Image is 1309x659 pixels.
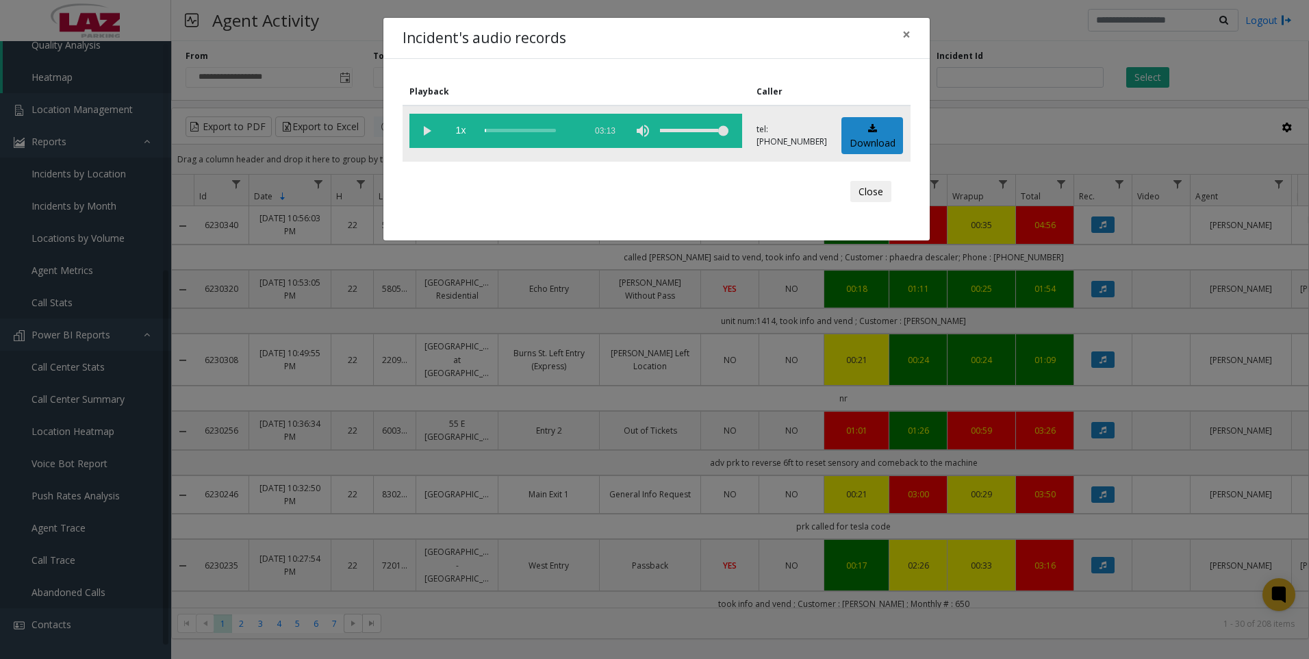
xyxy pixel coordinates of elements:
button: Close [893,18,920,51]
th: Caller [750,78,835,105]
button: Close [850,181,891,203]
span: × [902,25,911,44]
th: Playback [403,78,750,105]
div: scrub bar [485,114,578,148]
div: volume level [660,114,728,148]
h4: Incident's audio records [403,27,566,49]
span: playback speed button [444,114,478,148]
a: Download [841,117,903,155]
p: tel:[PHONE_NUMBER] [757,123,827,148]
